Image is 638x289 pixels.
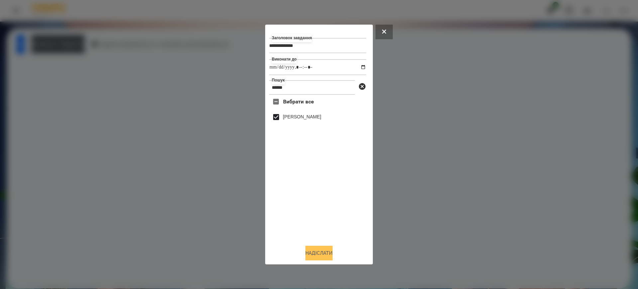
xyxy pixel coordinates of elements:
label: Виконати до [272,55,297,64]
label: Пошук [272,76,285,84]
label: [PERSON_NAME] [283,113,321,120]
label: Заголовок завдання [272,34,312,42]
span: Вибрати все [283,98,314,106]
button: Надіслати [305,246,333,260]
